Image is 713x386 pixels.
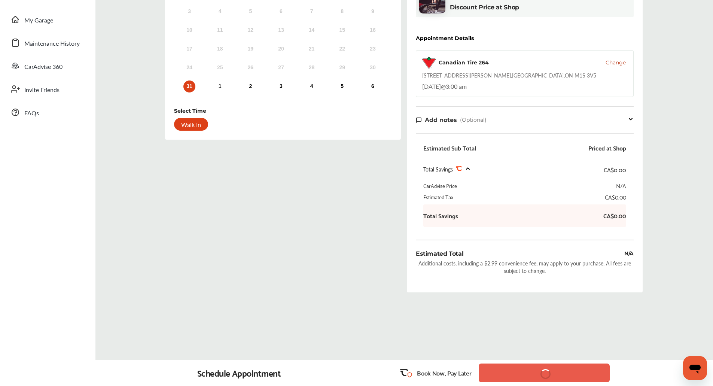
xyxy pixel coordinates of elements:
div: Choose Thursday, September 4th, 2025 [306,80,318,92]
div: Not available Tuesday, August 12th, 2025 [244,24,256,36]
div: Not available Tuesday, August 19th, 2025 [244,43,256,55]
div: Not available Wednesday, August 20th, 2025 [275,43,287,55]
span: [DATE] [422,82,441,91]
span: Add notes [425,116,457,124]
div: Choose Monday, September 1st, 2025 [214,80,226,92]
div: Not available Monday, August 11th, 2025 [214,24,226,36]
b: Discount Price at Shop [450,4,519,11]
div: Not available Sunday, August 3rd, 2025 [183,6,195,18]
div: Choose Saturday, September 6th, 2025 [367,80,379,92]
div: [STREET_ADDRESS][PERSON_NAME] , [GEOGRAPHIC_DATA] , ON M1S 3V5 [422,72,596,79]
a: My Garage [7,10,88,29]
div: Additional costs, including a $2.99 convenience fee, may apply to your purchase. All fees are sub... [416,259,634,274]
span: My Garage [24,16,53,25]
div: N/A [624,249,634,258]
span: 3:00 am [446,82,467,91]
div: Priced at Shop [588,144,626,152]
div: Estimated Tax [423,193,453,201]
div: Choose Tuesday, September 2nd, 2025 [244,80,256,92]
a: FAQs [7,103,88,122]
div: Not available Wednesday, August 13th, 2025 [275,24,287,36]
div: CA$0.00 [605,193,626,201]
div: Not available Monday, August 4th, 2025 [214,6,226,18]
span: (Optional) [460,116,487,123]
span: Invite Friends [24,85,60,95]
div: Not available Sunday, August 10th, 2025 [183,24,195,36]
div: Not available Thursday, August 7th, 2025 [306,6,318,18]
div: Not available Friday, August 29th, 2025 [336,62,348,74]
div: Walk In [174,118,208,131]
div: Not available Saturday, August 23rd, 2025 [367,43,379,55]
div: Not available Monday, August 18th, 2025 [214,43,226,55]
div: CA$0.00 [604,164,626,174]
img: logo-canadian-tire.png [422,57,436,69]
button: Change [606,59,626,66]
div: Choose Sunday, August 31st, 2025 [183,80,195,92]
a: CarAdvise 360 [7,56,88,76]
b: Total Savings [423,212,458,219]
div: Not available Tuesday, August 5th, 2025 [244,6,256,18]
span: Total Savings [423,165,453,173]
div: Estimated Sub Total [423,144,476,152]
div: Not available Tuesday, August 26th, 2025 [244,62,256,74]
div: CarAdvise Price [423,182,457,189]
div: Canadian Tire 264 [439,59,489,66]
div: Not available Monday, August 25th, 2025 [214,62,226,74]
span: Maintenance History [24,39,80,49]
p: Book Now, Pay Later [417,369,471,377]
div: Not available Thursday, August 28th, 2025 [306,62,318,74]
span: CarAdvise 360 [24,62,63,72]
a: Maintenance History [7,33,88,52]
div: Not available Thursday, August 14th, 2025 [306,24,318,36]
div: Schedule Appointment [197,368,281,378]
div: Not available Wednesday, August 6th, 2025 [275,6,287,18]
div: Not available Saturday, August 16th, 2025 [367,24,379,36]
b: CA$0.00 [603,212,626,219]
div: Not available Friday, August 15th, 2025 [336,24,348,36]
div: Not available Friday, August 8th, 2025 [336,6,348,18]
span: FAQs [24,109,39,118]
span: @ [441,82,446,91]
div: Not available Wednesday, August 27th, 2025 [275,62,287,74]
div: Appointment Details [416,35,474,41]
div: Choose Friday, September 5th, 2025 [336,80,348,92]
div: Not available Friday, August 22nd, 2025 [336,43,348,55]
div: Not available Sunday, August 24th, 2025 [183,62,195,74]
div: N/A [616,182,626,189]
div: Select Time [174,107,206,115]
div: Estimated Total [416,249,463,258]
div: Not available Saturday, August 9th, 2025 [367,6,379,18]
div: Not available Saturday, August 30th, 2025 [367,62,379,74]
button: Save Date and Time [479,364,610,382]
div: Not available Sunday, August 17th, 2025 [183,43,195,55]
iframe: Button to launch messaging window [683,356,707,380]
div: Not available Thursday, August 21st, 2025 [306,43,318,55]
img: note-icon.db9493fa.svg [416,117,422,123]
a: Invite Friends [7,79,88,99]
div: Choose Wednesday, September 3rd, 2025 [275,80,287,92]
